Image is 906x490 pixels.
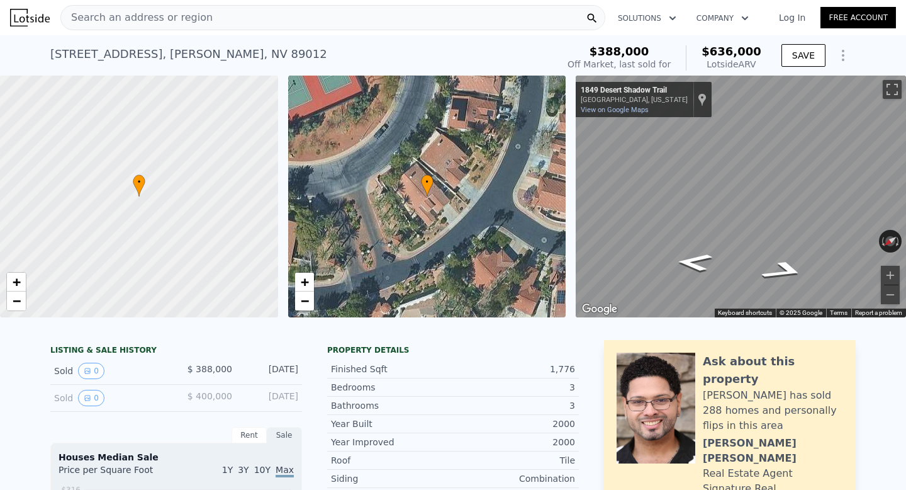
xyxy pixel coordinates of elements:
[581,96,688,104] div: [GEOGRAPHIC_DATA], [US_STATE]
[764,11,820,24] a: Log In
[331,454,453,467] div: Roof
[703,466,793,481] div: Real Estate Agent
[59,464,176,484] div: Price per Square Foot
[576,76,906,317] div: Map
[300,293,308,309] span: −
[61,10,213,25] span: Search an address or region
[878,231,902,251] button: Reset the view
[820,7,896,28] a: Free Account
[187,391,232,401] span: $ 400,000
[686,7,759,30] button: Company
[13,293,21,309] span: −
[590,45,649,58] span: $388,000
[703,353,843,388] div: Ask about this property
[232,427,267,443] div: Rent
[331,381,453,394] div: Bedrooms
[133,176,145,188] span: •
[7,273,26,292] a: Zoom in
[781,44,825,67] button: SAVE
[703,436,843,466] div: [PERSON_NAME] [PERSON_NAME]
[238,465,249,475] span: 3Y
[421,174,433,197] div: •
[581,86,688,96] div: 1849 Desert Shadow Trail
[78,363,104,379] button: View historical data
[331,363,453,375] div: Finished Sqft
[59,451,294,464] div: Houses Median Sale
[453,381,575,394] div: 3
[133,174,145,197] div: •
[576,76,906,317] div: Street View
[780,309,822,316] span: © 2025 Google
[331,399,453,412] div: Bathrooms
[702,58,761,71] div: Lotside ARV
[881,266,900,285] button: Zoom in
[579,301,620,317] img: Google
[698,93,707,106] a: Show location on map
[50,345,302,358] div: LISTING & SALE HISTORY
[254,465,271,475] span: 10Y
[242,390,298,406] div: [DATE]
[295,273,314,292] a: Zoom in
[7,292,26,311] a: Zoom out
[830,43,856,68] button: Show Options
[276,465,294,477] span: Max
[453,363,575,375] div: 1,776
[50,45,327,63] div: [STREET_ADDRESS] , [PERSON_NAME] , NV 89012
[742,256,825,285] path: Go Southwest, Desert Shadow Trail
[331,472,453,485] div: Siding
[879,230,886,253] button: Rotate counterclockwise
[453,472,575,485] div: Combination
[453,436,575,448] div: 2000
[327,345,579,355] div: Property details
[881,285,900,304] button: Zoom out
[581,106,649,114] a: View on Google Maps
[453,418,575,430] div: 2000
[453,454,575,467] div: Tile
[568,58,671,71] div: Off Market, last sold for
[331,418,453,430] div: Year Built
[78,390,104,406] button: View historical data
[718,309,772,317] button: Keyboard shortcuts
[661,249,727,276] path: Go Northeast, Desert Shadow Trail
[895,230,902,253] button: Rotate clockwise
[855,309,902,316] a: Report a problem
[421,176,433,188] span: •
[10,9,50,26] img: Lotside
[331,436,453,448] div: Year Improved
[222,465,233,475] span: 1Y
[453,399,575,412] div: 3
[883,80,902,99] button: Toggle fullscreen view
[267,427,302,443] div: Sale
[54,363,166,379] div: Sold
[13,274,21,290] span: +
[579,301,620,317] a: Open this area in Google Maps (opens a new window)
[300,274,308,290] span: +
[830,309,847,316] a: Terms (opens in new tab)
[295,292,314,311] a: Zoom out
[702,45,761,58] span: $636,000
[54,390,166,406] div: Sold
[703,388,843,433] div: [PERSON_NAME] has sold 288 homes and personally flips in this area
[187,364,232,374] span: $ 388,000
[242,363,298,379] div: [DATE]
[608,7,686,30] button: Solutions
